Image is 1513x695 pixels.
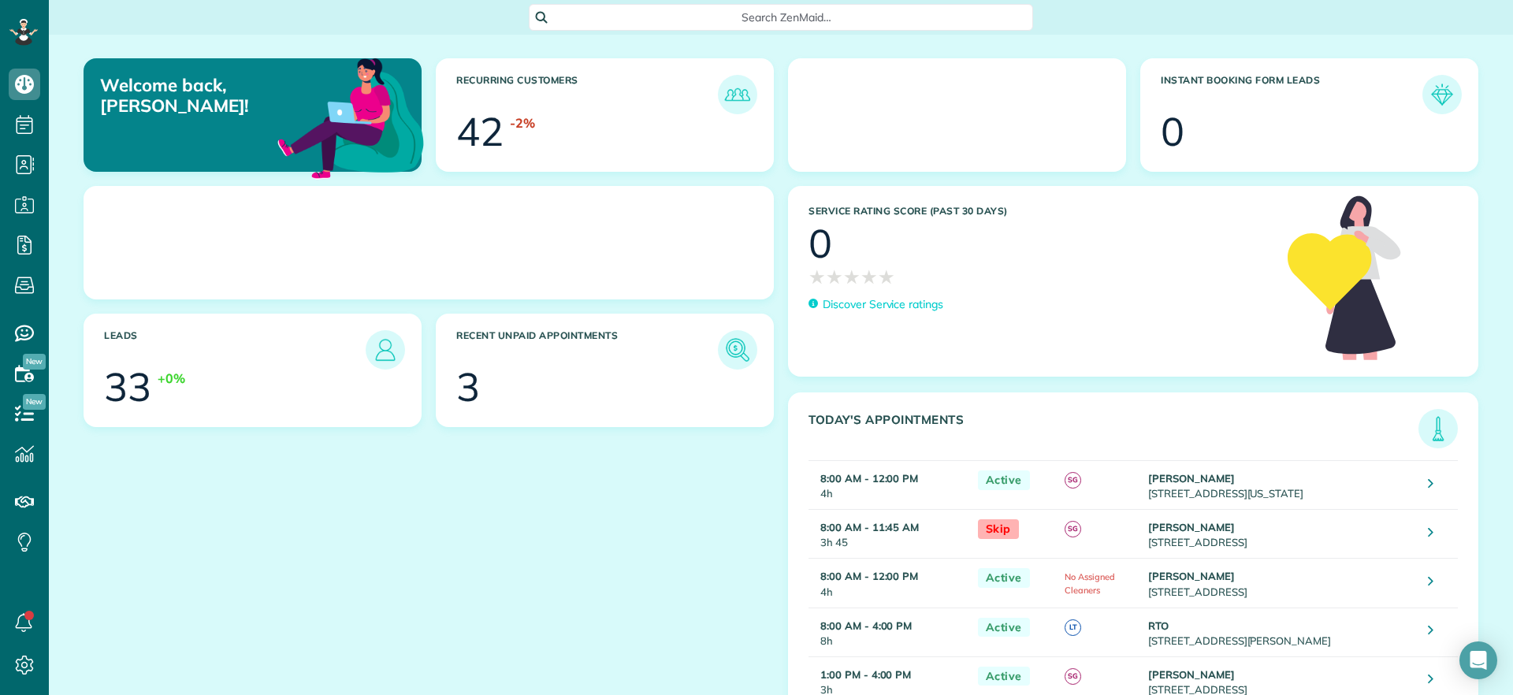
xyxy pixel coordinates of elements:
[826,263,843,291] span: ★
[878,263,895,291] span: ★
[820,521,919,533] strong: 8:00 AM - 11:45 AM
[809,263,826,291] span: ★
[809,510,970,559] td: 3h 45
[1144,559,1416,608] td: [STREET_ADDRESS]
[1459,641,1497,679] div: Open Intercom Messenger
[1422,413,1454,444] img: icon_todays_appointments-901f7ab196bb0bea1936b74009e4eb5ffbc2d2711fa7634e0d609ed5ef32b18b.png
[722,79,753,110] img: icon_recurring_customers-cf858462ba22bcd05b5a5880d41d6543d210077de5bb9ebc9590e49fd87d84ed.png
[820,619,912,632] strong: 8:00 AM - 4:00 PM
[1161,112,1184,151] div: 0
[809,206,1272,217] h3: Service Rating score (past 30 days)
[820,472,918,485] strong: 8:00 AM - 12:00 PM
[809,224,832,263] div: 0
[100,75,314,117] p: Welcome back, [PERSON_NAME]!
[978,568,1030,588] span: Active
[1065,571,1115,595] span: No Assigned Cleaners
[158,370,185,388] div: +0%
[1144,510,1416,559] td: [STREET_ADDRESS]
[820,570,918,582] strong: 8:00 AM - 12:00 PM
[978,470,1030,490] span: Active
[861,263,878,291] span: ★
[820,668,911,681] strong: 1:00 PM - 4:00 PM
[843,263,861,291] span: ★
[1065,668,1081,685] span: SG
[1144,461,1416,510] td: [STREET_ADDRESS][US_STATE]
[104,367,151,407] div: 33
[510,114,535,132] div: -2%
[1161,75,1422,114] h3: Instant Booking Form Leads
[23,354,46,370] span: New
[809,296,943,313] a: Discover Service ratings
[1148,570,1235,582] strong: [PERSON_NAME]
[809,461,970,510] td: 4h
[1065,619,1081,636] span: LT
[1144,608,1416,656] td: [STREET_ADDRESS][PERSON_NAME]
[1148,521,1235,533] strong: [PERSON_NAME]
[1065,472,1081,489] span: SG
[104,330,366,370] h3: Leads
[456,367,480,407] div: 3
[1148,619,1169,632] strong: RTO
[809,608,970,656] td: 8h
[978,618,1030,637] span: Active
[1148,472,1235,485] strong: [PERSON_NAME]
[1426,79,1458,110] img: icon_form_leads-04211a6a04a5b2264e4ee56bc0799ec3eb69b7e499cbb523a139df1d13a81ae0.png
[456,112,504,151] div: 42
[1148,668,1235,681] strong: [PERSON_NAME]
[809,413,1418,448] h3: Today's Appointments
[1065,521,1081,537] span: SG
[456,75,718,114] h3: Recurring Customers
[370,334,401,366] img: icon_leads-1bed01f49abd5b7fead27621c3d59655bb73ed531f8eeb49469d10e621d6b896.png
[23,394,46,410] span: New
[722,334,753,366] img: icon_unpaid_appointments-47b8ce3997adf2238b356f14209ab4cced10bd1f174958f3ca8f1d0dd7fffeee.png
[456,330,718,370] h3: Recent unpaid appointments
[274,40,427,193] img: dashboard_welcome-42a62b7d889689a78055ac9021e634bf52bae3f8056760290aed330b23ab8690.png
[809,559,970,608] td: 4h
[978,519,1019,539] span: Skip
[978,667,1030,686] span: Active
[823,296,943,313] p: Discover Service ratings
